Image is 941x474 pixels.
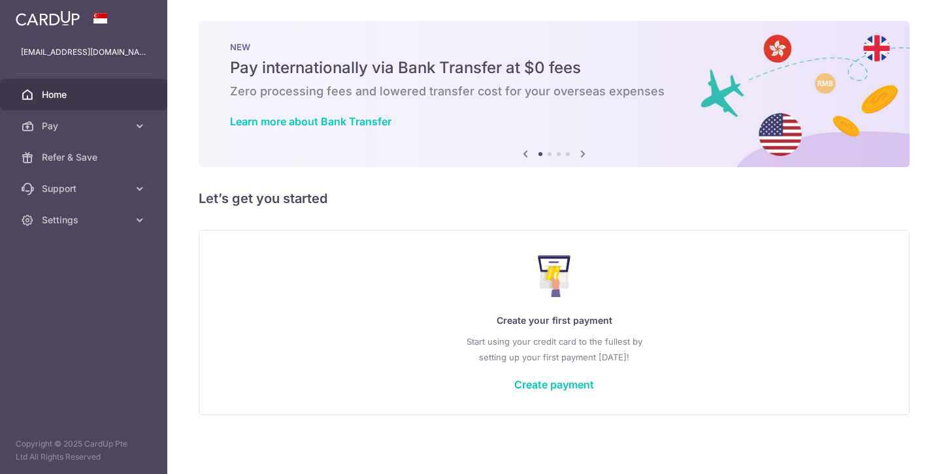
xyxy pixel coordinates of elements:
p: [EMAIL_ADDRESS][DOMAIN_NAME] [21,46,146,59]
h5: Let’s get you started [199,188,910,209]
img: CardUp [16,10,80,26]
span: Pay [42,119,128,133]
span: Home [42,88,128,101]
a: Learn more about Bank Transfer [230,115,391,128]
span: Support [42,182,128,195]
h6: Zero processing fees and lowered transfer cost for your overseas expenses [230,84,878,99]
p: NEW [230,42,878,52]
p: Start using your credit card to the fullest by setting up your first payment [DATE]! [225,334,883,365]
a: Create payment [514,378,594,391]
h5: Pay internationally via Bank Transfer at $0 fees [230,57,878,78]
span: Refer & Save [42,151,128,164]
img: Make Payment [538,255,571,297]
p: Create your first payment [225,313,883,328]
span: Settings [42,213,128,227]
img: Bank transfer banner [199,21,910,167]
